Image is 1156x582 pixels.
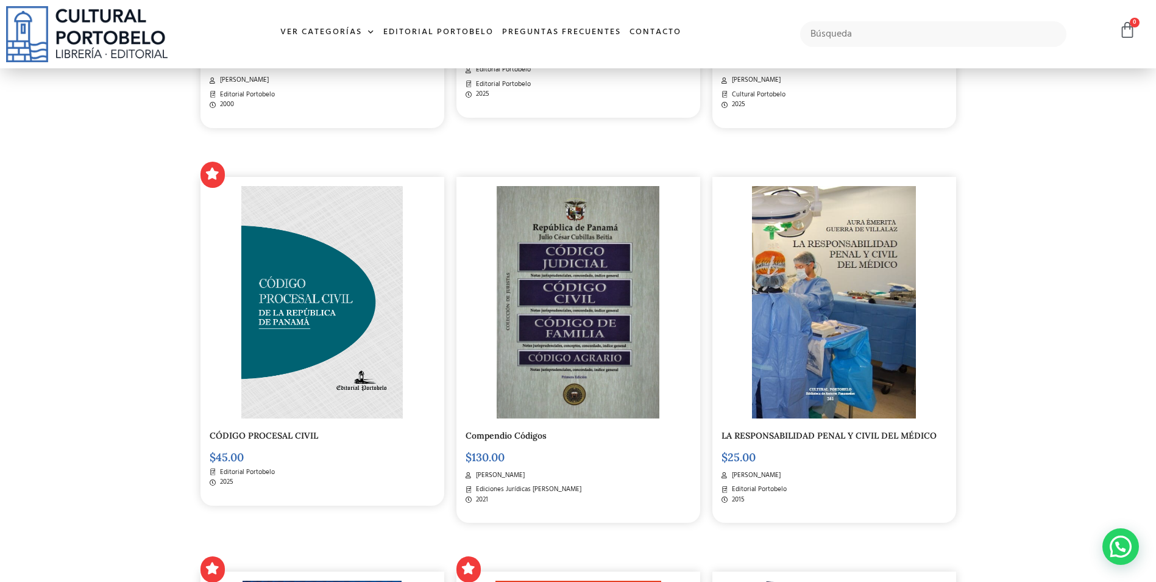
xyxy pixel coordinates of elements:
[625,20,686,46] a: Contacto
[729,75,781,85] span: [PERSON_NAME]
[498,20,625,46] a: Preguntas frecuentes
[276,20,379,46] a: Ver Categorías
[473,495,488,505] span: 2021
[473,484,581,495] span: Ediciones Jurídicas [PERSON_NAME]
[466,450,505,464] bdi: 130.00
[466,450,472,464] span: $
[722,450,756,464] bdi: 25.00
[729,99,745,110] span: 2025
[210,450,216,464] span: $
[217,90,275,100] span: Editorial Portobelo
[210,450,244,464] bdi: 45.00
[241,186,402,419] img: CODIGO 00 PORTADA PROCESAL CIVIL _Mesa de trabajo 1
[466,430,547,441] a: Compendio Códigos
[1119,21,1136,39] a: 0
[473,470,525,481] span: [PERSON_NAME]
[800,21,1066,47] input: Búsqueda
[497,186,660,419] img: img20221020_09162956-scaled-1.jpg
[752,186,916,419] img: BA261-1.jpg
[1130,18,1140,27] span: 0
[217,75,269,85] span: [PERSON_NAME]
[729,495,745,505] span: 2015
[729,90,785,100] span: Cultural Portobelo
[473,89,489,99] span: 2025
[722,430,937,441] a: LA RESPONSABILIDAD PENAL Y CIVIL DEL MÉDICO
[729,484,787,495] span: Editorial Portobelo
[217,467,275,478] span: Editorial Portobelo
[729,470,781,481] span: [PERSON_NAME]
[210,430,318,441] a: CÓDIGO PROCESAL CIVIL
[473,65,531,75] span: Editorial Portobelo
[473,79,531,90] span: Editorial Portobelo
[722,450,728,464] span: $
[217,99,234,110] span: 2000
[1102,528,1139,565] div: WhatsApp contact
[379,20,498,46] a: Editorial Portobelo
[217,477,233,487] span: 2025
